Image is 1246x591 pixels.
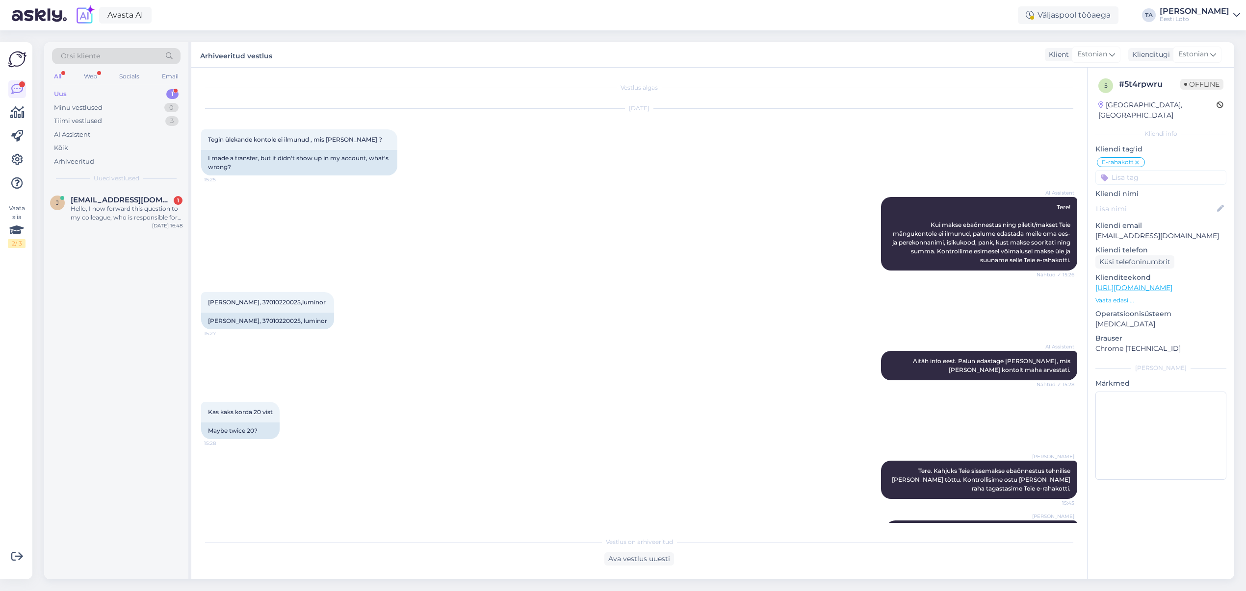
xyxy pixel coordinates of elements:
div: Socials [117,70,141,83]
div: [DATE] 16:48 [152,222,182,229]
img: explore-ai [75,5,95,25]
span: AI Assistent [1038,189,1074,197]
div: All [52,70,63,83]
div: 1 [166,89,179,99]
span: Estonian [1178,49,1208,60]
div: 0 [164,103,179,113]
div: Vaata siia [8,204,26,248]
div: [PERSON_NAME], 37010220025, luminor [201,313,334,329]
div: Klient [1045,49,1069,60]
div: Eesti Loto [1160,15,1229,23]
span: Nähtud ✓ 15:26 [1037,271,1074,278]
span: Tere! Kui makse ebaõnnestus ning piletit/makset Teie mängukontole ei ilmunud, palume edastada mei... [892,203,1072,264]
div: Ava vestlus uuesti [604,552,674,566]
a: [PERSON_NAME]Eesti Loto [1160,7,1240,23]
span: [PERSON_NAME], 37010220025,luminor [208,298,326,306]
div: [DATE] [201,104,1077,113]
div: Web [82,70,99,83]
span: [PERSON_NAME] [1032,513,1074,520]
div: 1 [174,196,182,205]
img: Askly Logo [8,50,26,69]
div: [PERSON_NAME] [1095,364,1226,372]
span: Vestlus on arhiveeritud [606,538,673,546]
div: Arhiveeritud [54,157,94,167]
p: Kliendi telefon [1095,245,1226,255]
div: Tiimi vestlused [54,116,102,126]
p: [MEDICAL_DATA] [1095,319,1226,329]
span: 15:28 [204,440,241,447]
p: Kliendi tag'id [1095,144,1226,154]
span: [PERSON_NAME] [1032,453,1074,460]
span: Tegin ülekande kontole ei ilmunud , mis [PERSON_NAME] ? [208,136,382,143]
p: [EMAIL_ADDRESS][DOMAIN_NAME] [1095,231,1226,241]
div: 3 [165,116,179,126]
div: Vestlus algas [201,83,1077,92]
p: Klienditeekond [1095,272,1226,283]
div: Klienditugi [1128,49,1170,60]
span: Offline [1180,79,1223,90]
span: Estonian [1077,49,1107,60]
div: Email [160,70,181,83]
span: Otsi kliente [61,51,100,61]
div: TA [1142,8,1156,22]
p: Operatsioonisüsteem [1095,309,1226,319]
div: Kõik [54,143,68,153]
a: Avasta AI [99,7,152,24]
div: # 5t4rpwru [1119,78,1180,90]
div: Küsi telefoninumbrit [1095,255,1174,269]
div: 2 / 3 [8,239,26,248]
p: Vaata edasi ... [1095,296,1226,305]
span: AI Assistent [1038,343,1074,350]
span: Kas kaks korda 20 vist [208,408,273,416]
div: Hello, I now forward this question to my colleague, who is responsible for this. The reply will b... [71,204,182,222]
span: 5 [1104,82,1108,89]
label: Arhiveeritud vestlus [200,48,272,61]
p: Kliendi nimi [1095,189,1226,199]
p: Brauser [1095,333,1226,344]
div: Minu vestlused [54,103,103,113]
span: j [56,199,59,206]
span: Aitäh info eest. Palun edastage [PERSON_NAME], mis [PERSON_NAME] kontolt maha arvestati. [913,357,1072,373]
div: Väljaspool tööaega [1018,6,1118,24]
div: Uus [54,89,67,99]
span: Tere. Kahjuks Teie sissemakse ebaõnnestus tehnilise [PERSON_NAME] tõttu. Kontrollisime ostu [PERS... [892,467,1072,492]
a: [URL][DOMAIN_NAME] [1095,283,1172,292]
div: Maybe twice 20? [201,422,280,439]
p: Kliendi email [1095,221,1226,231]
div: AI Assistent [54,130,90,140]
p: Chrome [TECHNICAL_ID] [1095,344,1226,354]
input: Lisa tag [1095,170,1226,185]
input: Lisa nimi [1096,203,1215,214]
span: Uued vestlused [94,174,139,183]
span: 15:25 [204,176,241,183]
span: Nähtud ✓ 15:28 [1037,381,1074,388]
span: 15:27 [204,330,241,337]
span: E-rahakott [1102,159,1134,165]
div: [GEOGRAPHIC_DATA], [GEOGRAPHIC_DATA] [1098,100,1217,121]
div: [PERSON_NAME] [1160,7,1229,15]
div: Kliendi info [1095,129,1226,138]
span: jermatsenkov@gmail.com [71,196,173,204]
span: 15:45 [1038,499,1074,507]
p: Märkmed [1095,378,1226,389]
div: I made a transfer, but it didn't show up in my account, what's wrong? [201,150,397,175]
